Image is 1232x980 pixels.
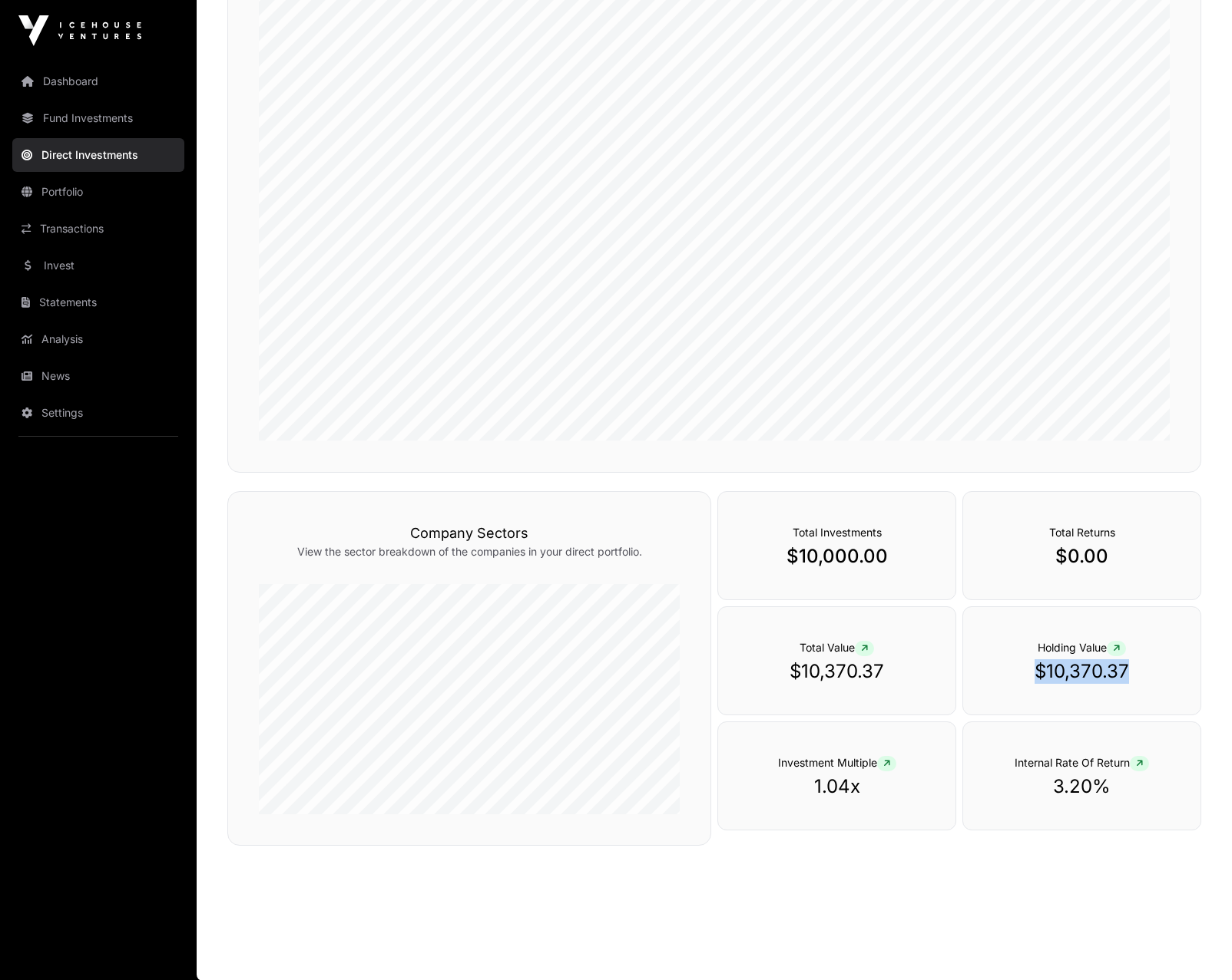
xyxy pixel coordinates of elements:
a: Fund Investments [12,101,184,135]
p: $10,000.00 [749,544,925,569]
iframe: Chat Widget [1155,906,1232,980]
span: Total Returns [1049,526,1115,539]
h3: Company Sectors [259,523,680,544]
a: News [12,359,184,393]
p: $10,370.37 [994,659,1170,684]
span: Investment Multiple [778,756,896,769]
a: Dashboard [12,64,184,98]
a: Settings [12,396,184,430]
span: Total Value [800,641,874,654]
span: Total Investments [793,526,882,539]
a: Transactions [12,212,184,246]
p: $10,370.37 [749,659,925,684]
p: 1.04x [749,774,925,799]
a: Invest [12,249,184,282]
a: Statements [12,285,184,319]
a: Analysis [12,322,184,356]
span: Internal Rate Of Return [1015,756,1149,769]
a: Direct Investments [12,138,184,172]
img: Icehouse Ventures Logo [18,15,141,46]
p: $0.00 [994,544,1170,569]
a: Portfolio [12,175,184,209]
p: 3.20% [994,774,1170,799]
p: View the sector breakdown of the companies in your direct portfolio. [259,544,680,559]
span: Holding Value [1038,641,1126,654]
